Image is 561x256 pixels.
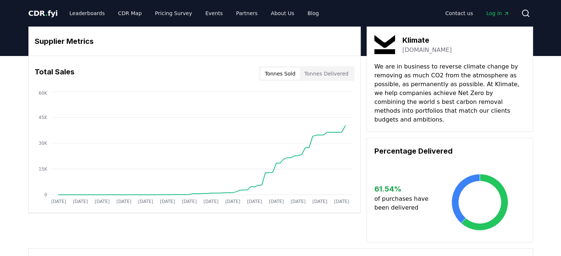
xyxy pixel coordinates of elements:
h3: Percentage Delivered [374,145,525,157]
tspan: [DATE] [138,199,153,204]
button: Tonnes Delivered [300,68,353,80]
tspan: [DATE] [116,199,131,204]
a: [DOMAIN_NAME] [402,46,452,55]
tspan: [DATE] [181,199,197,204]
a: Leaderboards [63,7,111,20]
span: Log in [486,10,509,17]
h3: Supplier Metrics [35,36,354,47]
a: Log in [480,7,515,20]
tspan: 15K [38,166,47,172]
nav: Main [439,7,515,20]
tspan: [DATE] [94,199,110,204]
p: We are in business to reverse climate change by removing as much CO2 from the atmosphere as possi... [374,62,525,124]
a: CDR.fyi [28,8,58,18]
span: . [45,9,48,18]
a: Blog [302,7,325,20]
button: Tonnes Sold [260,68,300,80]
span: CDR fyi [28,9,58,18]
tspan: 0 [44,192,47,197]
nav: Main [63,7,325,20]
a: Partners [230,7,263,20]
a: About Us [265,7,300,20]
a: CDR Map [112,7,148,20]
tspan: [DATE] [269,199,284,204]
img: Klimate-logo [374,34,395,55]
tspan: [DATE] [247,199,262,204]
h3: Klimate [402,35,452,46]
tspan: [DATE] [51,199,66,204]
tspan: [DATE] [291,199,306,204]
tspan: [DATE] [334,199,349,204]
tspan: [DATE] [203,199,218,204]
p: of purchases have been delivered [374,194,434,212]
tspan: [DATE] [225,199,240,204]
tspan: 30K [38,141,47,146]
a: Contact us [439,7,479,20]
a: Events [200,7,229,20]
tspan: [DATE] [312,199,328,204]
h3: 61.54 % [374,183,434,194]
a: Pricing Survey [149,7,198,20]
tspan: [DATE] [73,199,88,204]
h3: Total Sales [35,66,75,81]
tspan: [DATE] [160,199,175,204]
tspan: 60K [38,91,47,96]
tspan: 45K [38,115,47,120]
